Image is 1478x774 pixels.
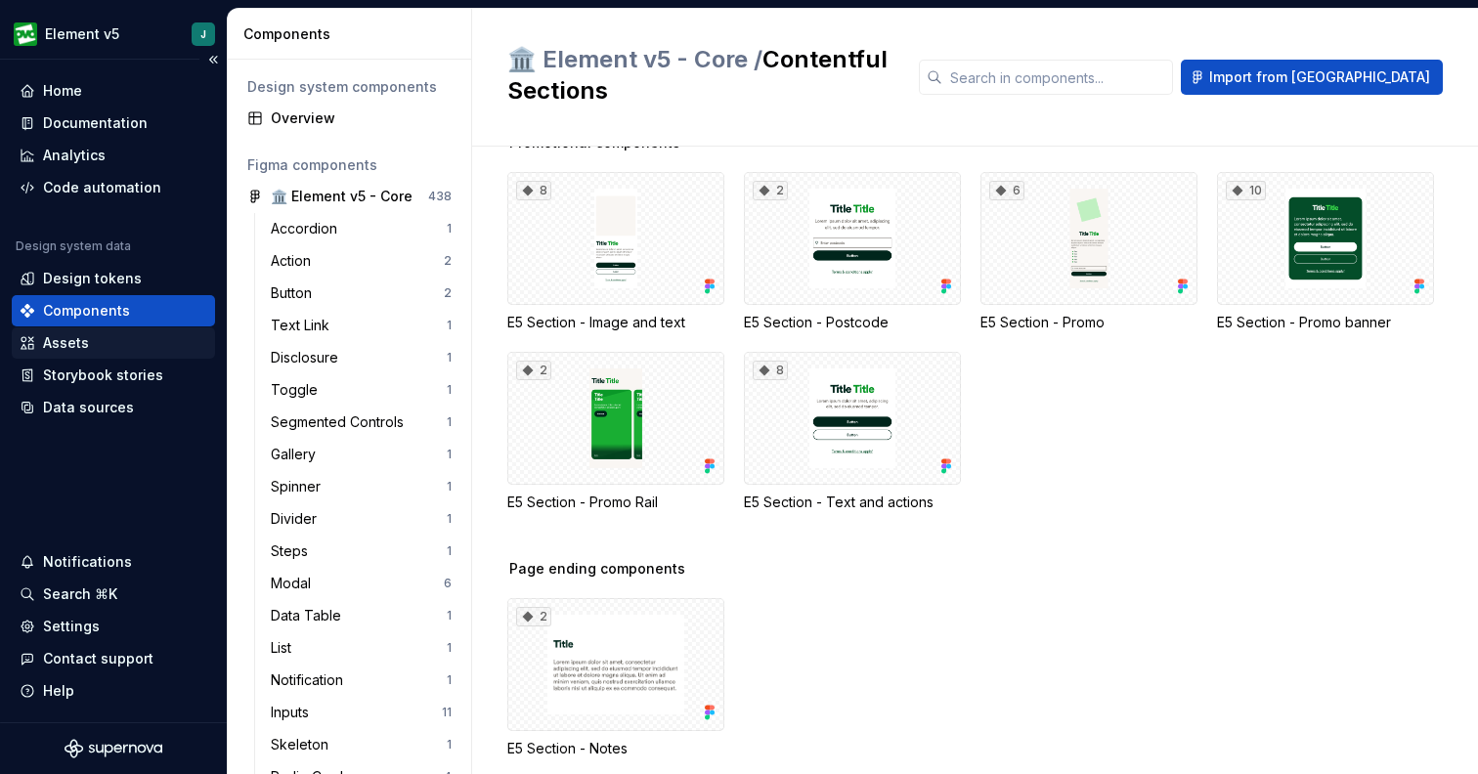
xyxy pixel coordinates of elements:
[43,649,153,668] div: Contact support
[43,333,89,353] div: Assets
[263,213,459,244] a: Accordion1
[16,238,131,254] div: Design system data
[516,361,551,380] div: 2
[444,285,452,301] div: 2
[263,471,459,502] a: Spinner1
[43,178,161,197] div: Code automation
[65,739,162,758] svg: Supernova Logo
[447,479,452,494] div: 1
[43,398,134,417] div: Data sources
[247,155,452,175] div: Figma components
[516,607,551,626] div: 2
[507,598,724,758] div: 2E5 Section - Notes
[247,77,452,97] div: Design system components
[12,392,215,423] a: Data sources
[447,414,452,430] div: 1
[43,301,130,321] div: Components
[12,75,215,107] a: Home
[1217,172,1434,332] div: 10E5 Section - Promo banner
[447,318,452,333] div: 1
[271,606,349,625] div: Data Table
[942,60,1173,95] input: Search in components...
[243,24,463,44] div: Components
[263,439,459,470] a: Gallery1
[271,187,413,206] div: 🏛️ Element v5 - Core
[43,146,106,165] div: Analytics
[14,22,37,46] img: a1163231-533e-497d-a445-0e6f5b523c07.png
[447,737,452,752] div: 1
[507,45,762,73] span: 🏛️ Element v5 - Core /
[263,632,459,664] a: List1
[989,181,1024,200] div: 6
[980,172,1197,332] div: 6E5 Section - Promo
[447,447,452,462] div: 1
[271,251,319,271] div: Action
[744,313,961,332] div: E5 Section - Postcode
[12,107,215,139] a: Documentation
[4,13,223,55] button: Element v5J
[12,643,215,674] button: Contact support
[263,278,459,309] a: Button2
[271,735,336,754] div: Skeleton
[12,263,215,294] a: Design tokens
[271,219,345,238] div: Accordion
[447,608,452,623] div: 1
[507,172,724,332] div: 8E5 Section - Image and text
[428,189,452,204] div: 438
[263,407,459,438] a: Segmented Controls1
[507,313,724,332] div: E5 Section - Image and text
[239,103,459,134] a: Overview
[271,541,316,561] div: Steps
[1181,60,1443,95] button: Import from [GEOGRAPHIC_DATA]
[12,546,215,578] button: Notifications
[507,739,724,758] div: E5 Section - Notes
[43,681,74,701] div: Help
[43,113,148,133] div: Documentation
[1217,313,1434,332] div: E5 Section - Promo banner
[263,536,459,567] a: Steps1
[753,181,788,200] div: 2
[43,584,117,604] div: Search ⌘K
[507,44,895,107] h2: Contentful Sections
[744,352,961,512] div: 8E5 Section - Text and actions
[12,579,215,610] button: Search ⌘K
[12,611,215,642] a: Settings
[12,140,215,171] a: Analytics
[12,327,215,359] a: Assets
[271,316,337,335] div: Text Link
[1209,67,1430,87] span: Import from [GEOGRAPHIC_DATA]
[199,46,227,73] button: Collapse sidebar
[744,172,961,332] div: 2E5 Section - Postcode
[271,703,317,722] div: Inputs
[263,729,459,760] a: Skeleton1
[263,600,459,631] a: Data Table1
[444,253,452,269] div: 2
[12,295,215,326] a: Components
[263,374,459,406] a: Toggle1
[271,445,324,464] div: Gallery
[509,559,685,579] span: Page ending components
[271,670,351,690] div: Notification
[447,543,452,559] div: 1
[447,382,452,398] div: 1
[271,348,346,367] div: Disclosure
[507,352,724,512] div: 2E5 Section - Promo Rail
[263,342,459,373] a: Disclosure1
[447,221,452,236] div: 1
[1226,181,1266,200] div: 10
[271,108,452,128] div: Overview
[447,350,452,365] div: 1
[263,568,459,599] a: Modal6
[271,380,326,400] div: Toggle
[447,511,452,527] div: 1
[263,503,459,535] a: Divider1
[271,574,319,593] div: Modal
[12,172,215,203] a: Code automation
[271,509,325,529] div: Divider
[263,310,459,341] a: Text Link1
[263,665,459,696] a: Notification1
[263,245,459,277] a: Action2
[271,477,328,496] div: Spinner
[753,361,788,380] div: 8
[45,24,119,44] div: Element v5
